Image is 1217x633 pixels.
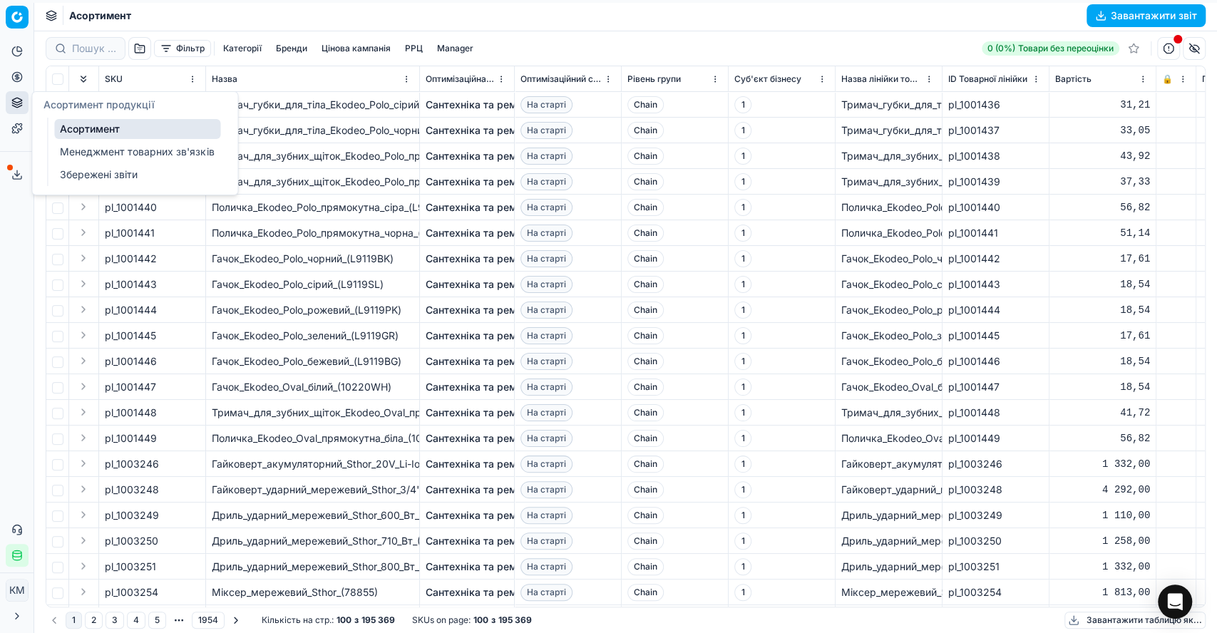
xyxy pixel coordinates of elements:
div: Дриль_ударний_мережевий_Sthor_800_Вт_(78997) [212,560,414,574]
span: pl_1003246 [105,457,159,471]
span: Вартість [1055,73,1092,85]
div: Гачок_Ekodeo_Polo_зелений_(L9119GR) [212,329,414,343]
strong: з [354,614,359,626]
div: Тримач_для_зубних_щіток_Ekodeo_Oval_прямий_білий_(10216WH) [841,406,936,420]
div: Гачок_Ekodeo_Polo_сірий_(L9119SL) [212,277,414,292]
span: На старті [520,122,572,139]
div: Поличка_Ekodeo_Polo_прямокутна_сіра_(L9118SL) [841,200,936,215]
button: 5 [148,612,166,629]
span: Chain [627,173,664,190]
div: Дриль_ударний_мережевий_Sthor_800_Вт_(78997) [841,560,936,574]
a: Сантехніка та ремонт [426,149,533,163]
button: Expand [75,455,92,472]
span: pl_1001440 [105,200,157,215]
div: 17,61 [1055,329,1150,343]
span: pl_1003248 [105,483,159,497]
a: Сантехніка та ремонт [426,123,533,138]
div: Гачок_Ekodeo_Polo_бежевий_(L9119BG) [841,354,936,369]
div: Поличка_Ekodeo_Polo_прямокутна_чорна_(L9118BK) [212,226,414,240]
span: Асортимент [69,9,131,23]
span: 1 [734,148,751,165]
div: 18,54 [1055,277,1150,292]
a: Сантехніка та ремонт [426,508,533,523]
strong: 195 369 [498,614,532,626]
div: Міксер_мережевий_Sthor_(78855) [841,585,936,599]
input: Пошук по SKU або назві [72,41,116,56]
span: На старті [520,481,572,498]
button: 3 [106,612,124,629]
span: 🔒 [1162,73,1173,85]
a: Сантехніка та ремонт [426,406,533,420]
div: 17,61 [1055,252,1150,266]
div: 18,54 [1055,354,1150,369]
span: На старті [520,430,572,447]
div: Гачок_Ekodeo_Polo_рожевий_(L9119PK) [841,303,936,317]
span: 1 [734,379,751,396]
div: pl_1003250 [948,534,1043,548]
span: 1 [734,558,751,575]
div: Гачок_Ekodeo_Oval_білий_(10220WH) [841,380,936,394]
span: pl_1001441 [105,226,155,240]
a: Асортимент [54,119,220,139]
span: Chain [627,302,664,319]
div: Поличка_Ekodeo_Polo_прямокутна_чорна_(L9118BK) [841,226,936,240]
span: Оптимізаційна група [426,73,494,85]
a: Сантехніка та ремонт [426,200,533,215]
span: Chain [627,584,664,601]
span: SKUs on page : [412,614,471,626]
strong: з [491,614,495,626]
span: Chain [627,558,664,575]
a: Сантехніка та ремонт [426,98,533,112]
a: Сантехніка та ремонт [426,431,533,446]
div: pl_1001437 [948,123,1043,138]
a: Сантехніка та ремонт [426,252,533,266]
span: На старті [520,225,572,242]
button: Expand [75,532,92,549]
div: pl_1003246 [948,457,1043,471]
span: pl_1001443 [105,277,157,292]
span: 1 [734,327,751,344]
button: 1954 [192,612,225,629]
span: Chain [627,404,664,421]
div: pl_1001447 [948,380,1043,394]
span: Товари без переоцінки [1018,43,1114,54]
span: Суб'єкт бізнесу [734,73,801,85]
a: Сантехніка та ремонт [426,354,533,369]
div: Гайковерт_акумуляторний_Sthor_20V_Li-Ion_КМ-_150_Nm_тримач_6-гранний_1/4"_(78113) [841,457,936,471]
div: Гачок_Ekodeo_Polo_чорний_(L9119BK) [841,252,936,266]
div: Гачок_Ekodeo_Polo_зелений_(L9119GR) [841,329,936,343]
div: Гайковерт_акумуляторний_Sthor_20V_Li-Ion_КМ-_150_Nm_тримач_6-гранний_1/4"_(78113) [212,457,414,471]
div: 33,05 [1055,123,1150,138]
div: pl_1001445 [948,329,1043,343]
div: 1 332,00 [1055,457,1150,471]
div: pl_1001439 [948,175,1043,189]
strong: 100 [473,614,488,626]
span: На старті [520,327,572,344]
span: На старті [520,250,572,267]
span: Асортимент продукції [43,98,155,110]
button: Expand [75,352,92,369]
div: Гачок_Ekodeo_Polo_бежевий_(L9119BG) [212,354,414,369]
span: КM [6,580,28,601]
div: pl_1001444 [948,303,1043,317]
span: На старті [520,584,572,601]
span: 1 [734,302,751,319]
span: На старті [520,173,572,190]
div: Гачок_Ekodeo_Polo_сірий_(L9119SL) [841,277,936,292]
a: Менеджмент товарних зв'язків [54,142,220,162]
span: 1 [734,122,751,139]
button: Expand [75,198,92,215]
button: Expand [75,224,92,241]
div: 41,72 [1055,406,1150,420]
span: pl_1001447 [105,380,156,394]
div: 18,54 [1055,303,1150,317]
div: pl_1001448 [948,406,1043,420]
div: Гачок_Ekodeo_Polo_рожевий_(L9119PK) [212,303,414,317]
div: Тримач_для_зубних_щіток_Ekodeo_Polo_прямий_сірий_(L9117SL) [212,149,414,163]
button: Expand [75,557,92,575]
div: 56,82 [1055,200,1150,215]
span: На старті [520,276,572,293]
span: На старті [520,558,572,575]
a: Сантехніка та ремонт [426,303,533,317]
button: Expand all [75,71,92,88]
